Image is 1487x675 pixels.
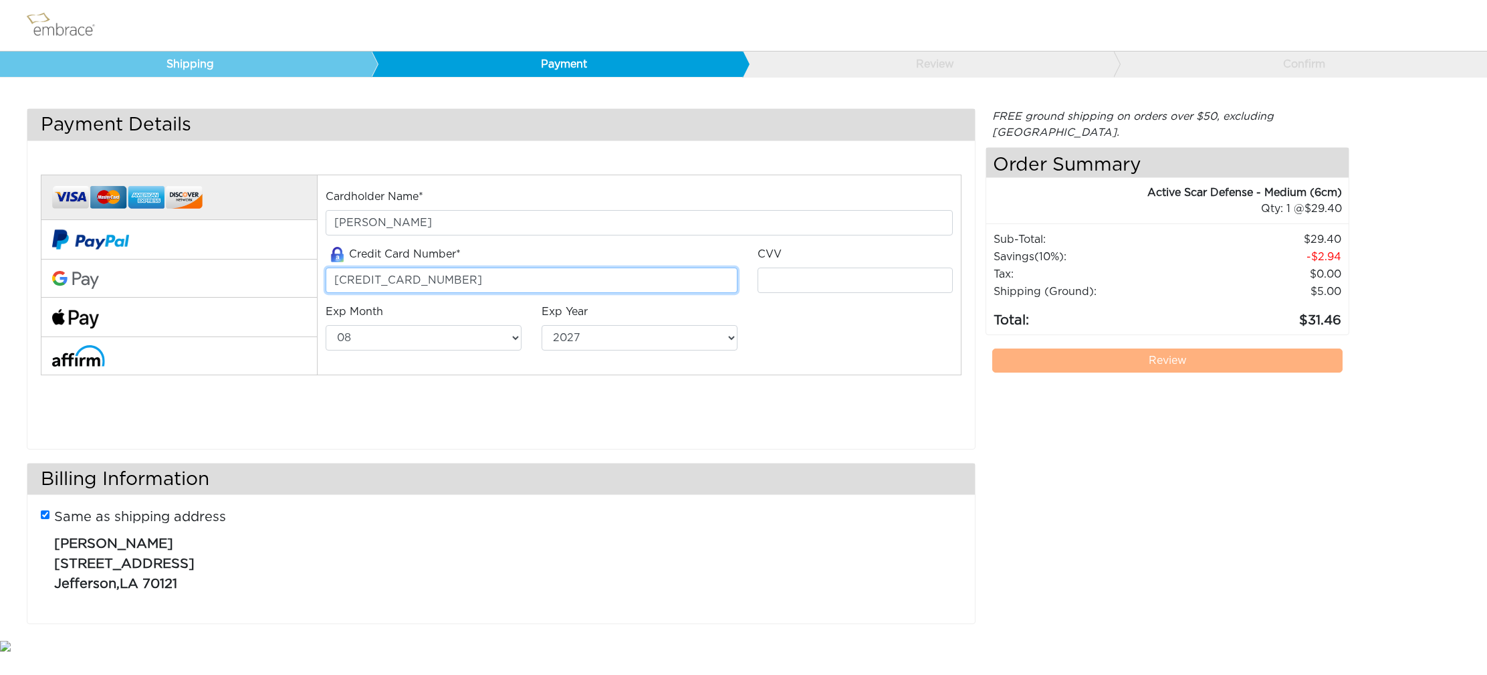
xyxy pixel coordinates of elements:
[542,304,588,320] label: Exp Year
[1304,203,1342,214] span: 29.40
[142,577,177,591] span: 70121
[371,52,743,77] a: Payment
[993,300,1185,331] td: Total:
[52,182,203,213] img: credit-cards.png
[1185,231,1342,248] td: 29.40
[1113,52,1485,77] a: Confirm
[1185,283,1342,300] td: $5.00
[758,246,782,262] label: CVV
[326,246,461,263] label: Credit Card Number*
[1185,248,1342,266] td: 2.94
[1003,201,1342,217] div: 1 @
[54,557,195,571] span: [STREET_ADDRESS]
[326,247,349,262] img: amazon-lock.png
[986,148,1349,178] h4: Order Summary
[27,109,975,140] h3: Payment Details
[326,189,423,205] label: Cardholder Name*
[1034,252,1064,262] span: (10%)
[1185,266,1342,283] td: 0.00
[326,304,383,320] label: Exp Month
[23,9,110,42] img: logo.png
[986,108,1349,140] div: FREE ground shipping on orders over $50, excluding [GEOGRAPHIC_DATA].
[992,349,1343,373] a: Review
[27,464,975,495] h3: Billing Information
[54,537,173,551] span: [PERSON_NAME]
[993,248,1185,266] td: Savings :
[54,527,951,594] p: ,
[52,345,105,366] img: affirm-logo.svg
[52,309,99,328] img: fullApplePay.png
[52,220,129,259] img: paypal-v2.png
[1185,300,1342,331] td: 31.46
[742,52,1114,77] a: Review
[54,507,226,527] label: Same as shipping address
[120,577,138,591] span: LA
[993,231,1185,248] td: Sub-Total:
[986,185,1342,201] div: Active Scar Defense - Medium (6cm)
[54,577,116,591] span: Jefferson
[993,283,1185,300] td: Shipping (Ground):
[52,271,99,290] img: Google-Pay-Logo.svg
[993,266,1185,283] td: Tax:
